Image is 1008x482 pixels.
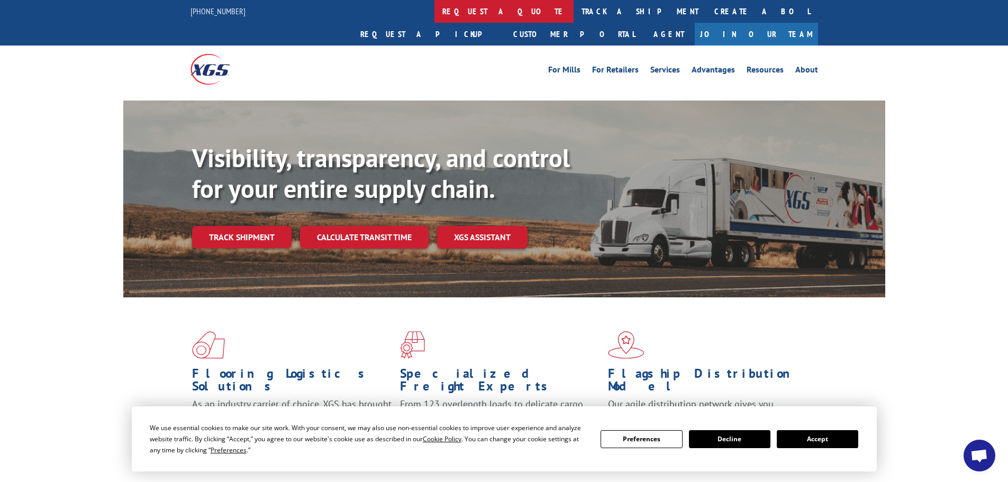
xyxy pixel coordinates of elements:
a: Agent [643,23,695,46]
div: We use essential cookies to make our site work. With your consent, we may also use non-essential ... [150,422,588,456]
h1: Flooring Logistics Solutions [192,367,392,398]
a: XGS ASSISTANT [437,226,528,249]
a: [PHONE_NUMBER] [190,6,246,16]
span: Our agile distribution network gives you nationwide inventory management on demand. [608,398,803,423]
button: Preferences [601,430,682,448]
img: xgs-icon-total-supply-chain-intelligence-red [192,331,225,359]
div: Cookie Consent Prompt [132,406,877,471]
img: xgs-icon-flagship-distribution-model-red [608,331,644,359]
p: From 123 overlength loads to delicate cargo, our experienced staff knows the best way to move you... [400,398,600,445]
a: For Retailers [592,66,639,77]
a: Services [650,66,680,77]
a: Calculate transit time [300,226,429,249]
h1: Specialized Freight Experts [400,367,600,398]
h1: Flagship Distribution Model [608,367,808,398]
a: Resources [747,66,784,77]
b: Visibility, transparency, and control for your entire supply chain. [192,141,570,205]
a: Track shipment [192,226,292,248]
img: xgs-icon-focused-on-flooring-red [400,331,425,359]
a: About [795,66,818,77]
a: Join Our Team [695,23,818,46]
a: Advantages [692,66,735,77]
a: For Mills [548,66,580,77]
span: As an industry carrier of choice, XGS has brought innovation and dedication to flooring logistics... [192,398,392,435]
div: Open chat [964,440,995,471]
a: Customer Portal [505,23,643,46]
span: Preferences [211,445,247,454]
a: Request a pickup [352,23,505,46]
span: Cookie Policy [423,434,461,443]
button: Decline [689,430,770,448]
button: Accept [777,430,858,448]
